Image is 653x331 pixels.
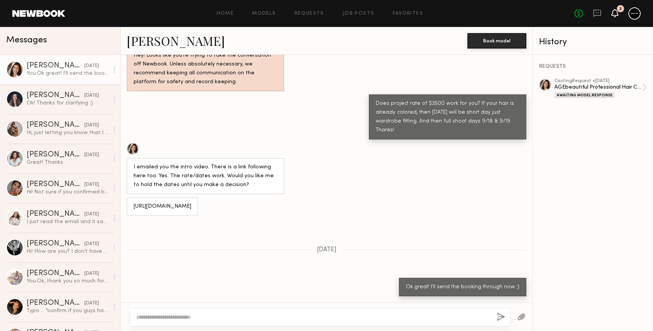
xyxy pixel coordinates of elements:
div: Typo … “confirm if you guys have booked”. [27,307,109,314]
div: [PERSON_NAME] [27,240,84,248]
span: Messages [6,36,47,45]
a: [PERSON_NAME] [127,32,225,49]
div: [PERSON_NAME] [27,121,84,129]
div: [PERSON_NAME] [27,299,84,307]
a: castingRequest •[DATE]AGEbeautiful Professional Hair Color Campaign Gray CoverageAwaiting Model R... [554,79,647,98]
div: [DATE] [84,151,99,159]
div: [PERSON_NAME] [27,181,84,188]
div: You: Ok, thank you so much for the reply! :) [27,277,109,285]
div: Awaiting Model Response [554,92,615,98]
div: [DATE] [84,211,99,218]
div: Ok great! I'll send the booking through now :) [406,283,519,292]
div: [DATE] [84,181,99,188]
div: I emailed you the intro video. There is a link following here too. Yes. The rate/dates work. Woul... [134,163,277,190]
a: Models [252,11,276,16]
div: [PERSON_NAME] [27,62,84,70]
div: [DATE] [84,62,99,70]
div: [DATE] [84,122,99,129]
div: I just read the email and it says the color is more permanent in the two weeks that was said in t... [27,218,109,225]
div: Ok! Thanks for clarifying :) [27,99,109,107]
a: Job Posts [343,11,375,16]
div: REQUESTS [539,64,647,69]
div: History [539,38,647,47]
div: You: Ok great! I'll send the booking through now :) [27,70,109,77]
div: AGEbeautiful Professional Hair Color Campaign Gray Coverage [554,84,642,91]
div: [DATE] [84,270,99,277]
div: [DATE] [84,92,99,99]
div: Hi, just letting you know that I sent over the Hair selfie and intro video. Thank you so much for... [27,129,109,136]
div: casting Request • [DATE] [554,79,642,84]
button: Book model [467,33,526,49]
div: Hi! How are you? I don’t have any gray hair! I have natural blonde hair with highlights. I’m base... [27,248,109,255]
div: [PERSON_NAME] [27,92,84,99]
a: Book model [467,37,526,44]
a: Home [217,11,234,16]
div: [URL][DOMAIN_NAME] [134,202,191,211]
a: Requests [295,11,324,16]
div: [PERSON_NAME] [27,270,84,277]
div: Hey! Looks like you’re trying to take the conversation off Newbook. Unless absolutely necessary, ... [134,51,277,87]
div: Does project rate of $3500 work for you? If your hair is already colored, then [DATE] will be sho... [376,99,519,135]
span: [DATE] [317,247,337,253]
div: [DATE] [84,240,99,248]
a: Favorites [393,11,423,16]
div: 2 [619,7,622,11]
div: Great! Thanks [27,159,109,166]
div: Hi! Not sure if you confirmed bookings already, but wanted to let you know I just got back [DATE]... [27,188,109,196]
div: [PERSON_NAME] [27,210,84,218]
div: [DATE] [84,300,99,307]
div: [PERSON_NAME] [27,151,84,159]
